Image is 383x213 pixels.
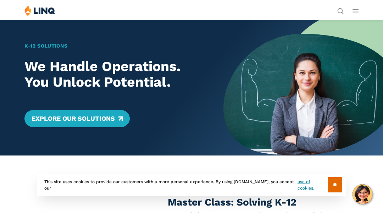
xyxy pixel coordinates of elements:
button: Hello, have a question? Let’s chat. [353,184,372,204]
button: Open Search Bar [337,7,344,13]
nav: Utility Navigation [337,5,344,13]
img: Home Banner [223,20,383,155]
h1: K‑12 Solutions [24,42,208,50]
img: LINQ | K‑12 Software [24,5,55,16]
h2: We Handle Operations. You Unlock Potential. [24,59,208,91]
button: Open Main Menu [353,7,359,15]
div: This site uses cookies to provide our customers with a more personal experience. By using [DOMAIN... [37,174,346,196]
a: use of cookies. [298,179,328,191]
a: Explore Our Solutions [24,110,130,127]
